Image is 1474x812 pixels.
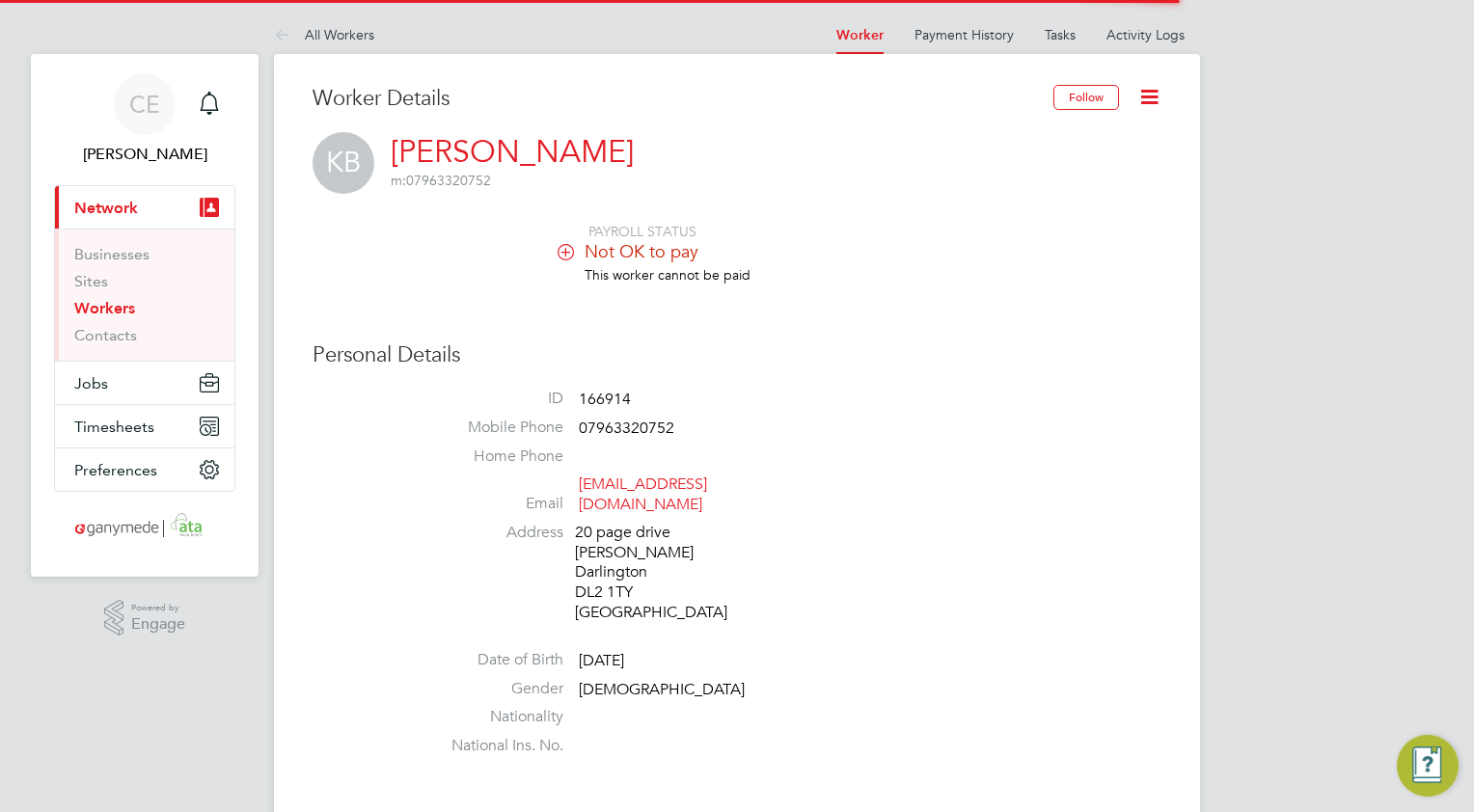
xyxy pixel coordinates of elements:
button: Engage Resource Center [1397,735,1459,797]
button: Follow [1053,85,1119,110]
a: All Workers [274,26,374,43]
a: CE[PERSON_NAME] [54,73,235,166]
span: [DEMOGRAPHIC_DATA] [579,680,745,699]
a: Tasks [1045,26,1076,43]
a: Workers [74,299,135,317]
a: Worker [836,27,884,43]
a: Contacts [74,326,137,344]
label: Address [428,523,563,543]
img: ganymedesolutions-logo-retina.png [69,511,221,542]
button: Preferences [55,448,234,491]
button: Network [55,186,234,229]
span: Colin Earp [54,143,235,166]
span: Engage [131,616,185,633]
button: Jobs [55,362,234,404]
nav: Main navigation [31,54,259,577]
label: Nationality [428,707,563,727]
div: Network [55,229,234,361]
a: Activity Logs [1106,26,1185,43]
a: Go to home page [54,511,235,542]
span: This worker cannot be paid [585,266,751,284]
button: Timesheets [55,405,234,447]
span: Powered by [131,600,185,616]
a: Businesses [74,245,150,263]
label: Gender [428,679,563,699]
span: Network [74,199,138,217]
label: Email [428,494,563,514]
h3: Personal Details [313,341,1161,369]
span: [DATE] [579,651,624,670]
label: Home Phone [428,447,563,467]
span: m: [391,172,406,189]
label: National Ins. No. [428,736,563,756]
a: Payment History [914,26,1014,43]
span: 07963320752 [579,419,674,438]
span: Jobs [74,374,108,392]
a: Sites [74,272,108,290]
div: 20 page drive [PERSON_NAME] Darlington DL2 1TY [GEOGRAPHIC_DATA] [575,523,758,623]
label: ID [428,389,563,409]
label: Date of Birth [428,650,563,670]
span: PAYROLL STATUS [588,223,696,240]
span: 166914 [579,390,631,409]
a: [PERSON_NAME] [391,133,634,171]
h3: Worker Details [313,85,1053,113]
label: Mobile Phone [428,418,563,438]
span: Preferences [74,461,157,479]
span: CE [129,92,160,117]
a: [EMAIL_ADDRESS][DOMAIN_NAME] [579,474,707,514]
span: Timesheets [74,418,154,436]
span: KB [313,132,374,194]
span: 07963320752 [391,172,491,189]
span: Not OK to pay [585,240,698,262]
a: Powered byEngage [104,600,186,636]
